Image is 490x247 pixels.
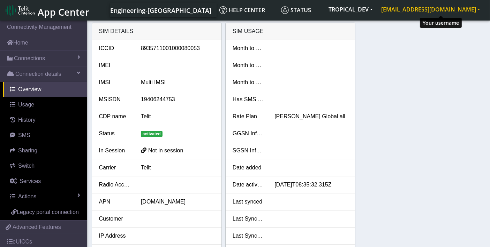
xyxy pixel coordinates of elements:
div: Date activated [227,181,269,189]
span: Status [281,6,311,14]
span: SMS [18,132,30,138]
div: Telit [136,164,220,172]
span: Connections [14,54,45,63]
div: Radio Access Tech [94,181,136,189]
a: Sharing [3,143,87,158]
div: Month to date data [227,44,269,53]
span: Actions [18,193,36,199]
a: Switch [3,158,87,174]
div: Month to date SMS [227,61,269,70]
span: Switch [18,163,35,169]
div: Last synced [227,198,269,206]
button: [EMAIL_ADDRESS][DOMAIN_NAME] [377,3,484,16]
span: Services [20,178,41,184]
div: Month to date voice [227,78,269,87]
div: [DOMAIN_NAME] [136,198,220,206]
a: History [3,112,87,128]
div: Last Sync Data Usage [227,215,269,223]
div: MSISDN [94,95,136,104]
span: History [18,117,36,123]
div: Your username [420,18,462,28]
img: status.svg [281,6,289,14]
a: Your current platform instance [110,3,211,17]
button: TROPICAL_DEV [324,3,377,16]
a: App Center [6,3,88,18]
div: SIM details [92,23,221,40]
div: 8935711001000080053 [136,44,220,53]
span: Sharing [18,148,37,153]
div: In Session [94,146,136,155]
div: Multi IMSI [136,78,220,87]
span: Connection details [15,70,61,78]
a: Services [3,174,87,189]
div: IMEI [94,61,136,70]
span: Legacy portal connection [17,209,79,215]
span: Not in session [148,148,183,153]
div: [DATE]T08:35:32.315Z [269,181,353,189]
div: Date added [227,164,269,172]
span: Overview [18,86,42,92]
span: activated [141,131,163,137]
div: SGSN Information [227,146,269,155]
div: Last Sync SMS Usage [227,232,269,240]
div: GGSN Information [227,129,269,138]
a: Usage [3,97,87,112]
a: Actions [3,189,87,204]
div: 19406244753 [136,95,220,104]
a: SMS [3,128,87,143]
div: ICCID [94,44,136,53]
div: [PERSON_NAME] Global all [269,112,353,121]
div: CDP name [94,112,136,121]
div: Has SMS Usage [227,95,269,104]
img: knowledge.svg [219,6,227,14]
a: Overview [3,82,87,97]
div: Carrier [94,164,136,172]
span: Engineering-[GEOGRAPHIC_DATA] [110,6,211,15]
a: Status [278,3,324,17]
img: logo-telit-cinterion-gw-new.png [6,5,35,16]
div: Customer [94,215,136,223]
div: IMSI [94,78,136,87]
div: Telit [136,112,220,121]
span: Advanced Features [13,223,61,231]
div: Rate Plan [227,112,269,121]
div: SIM Usage [226,23,355,40]
span: App Center [38,6,89,18]
div: IP Address [94,232,136,240]
div: Status [94,129,136,138]
span: Usage [18,102,34,107]
span: Help center [219,6,265,14]
a: Help center [217,3,278,17]
div: APN [94,198,136,206]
